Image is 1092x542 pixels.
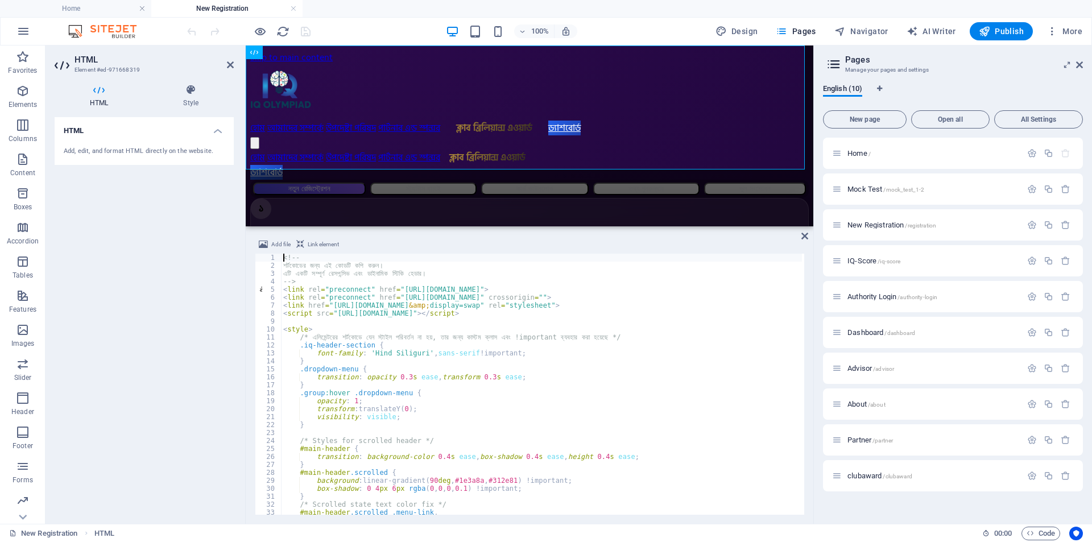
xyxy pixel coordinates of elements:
[907,26,956,37] span: AI Writer
[255,317,282,325] div: 9
[1027,435,1037,445] div: Settings
[255,508,282,516] div: 33
[255,365,282,373] div: 15
[1046,26,1082,37] span: More
[255,286,282,293] div: 5
[255,278,282,286] div: 4
[905,222,936,229] span: /registration
[255,469,282,477] div: 28
[847,328,915,337] span: Click to open page
[847,364,894,373] span: Click to open page
[255,485,282,493] div: 30
[1027,328,1037,337] div: Settings
[75,55,234,65] h2: HTML
[1044,328,1053,337] div: Duplicate
[845,65,1060,75] h3: Manage your pages and settings
[902,22,961,40] button: AI Writer
[883,473,912,479] span: /clubaward
[255,357,282,365] div: 14
[1027,471,1037,481] div: Settings
[1044,435,1053,445] div: Duplicate
[999,116,1078,123] span: All Settings
[65,24,151,38] img: Editor Logo
[75,65,211,75] h3: Element #ed-971668319
[255,405,282,413] div: 20
[776,26,816,37] span: Pages
[1027,292,1037,301] div: Settings
[55,117,234,138] h4: HTML
[1044,471,1053,481] div: Duplicate
[771,22,820,40] button: Pages
[1044,148,1053,158] div: Duplicate
[1042,22,1087,40] button: More
[844,293,1021,300] div: Authority Login/authority-login
[847,149,871,158] span: Click to open page
[1069,527,1083,540] button: Usercentrics
[847,471,912,480] span: Click to open page
[255,445,282,453] div: 25
[14,373,32,382] p: Slider
[970,22,1033,40] button: Publish
[994,110,1083,129] button: All Settings
[1027,184,1037,194] div: Settings
[13,475,33,485] p: Forms
[844,472,1021,479] div: clubaward/clubaward
[823,110,907,129] button: New page
[7,237,39,246] p: Accordion
[916,116,985,123] span: Open all
[1044,184,1053,194] div: Duplicate
[847,436,893,444] span: Click to open page
[711,22,763,40] div: Design (Ctrl+Alt+Y)
[868,402,886,408] span: /about
[715,26,758,37] span: Design
[255,301,282,309] div: 7
[1061,471,1070,481] div: Remove
[1061,148,1070,158] div: The startpage cannot be deleted
[878,258,900,264] span: /iq-score
[1061,256,1070,266] div: Remove
[255,333,282,341] div: 11
[844,257,1021,264] div: IQ-Score/iq-score
[844,185,1021,193] div: Mock Test/mock_test_1-2
[255,413,282,421] div: 21
[979,26,1024,37] span: Publish
[13,441,33,450] p: Footer
[872,437,893,444] span: /partner
[255,493,282,500] div: 31
[255,397,282,405] div: 19
[994,527,1012,540] span: 00 00
[982,527,1012,540] h6: Session time
[255,262,282,270] div: 2
[828,116,901,123] span: New page
[9,527,78,540] a: Click to cancel selection. Double-click to open Pages
[844,400,1021,408] div: About/about
[844,365,1021,372] div: Advisor/advisor
[1061,220,1070,230] div: Remove
[255,341,282,349] div: 12
[897,294,937,300] span: /authority-login
[9,134,37,143] p: Columns
[255,429,282,437] div: 23
[1021,527,1060,540] button: Code
[257,238,292,251] button: Add file
[255,309,282,317] div: 8
[1027,363,1037,373] div: Settings
[255,461,282,469] div: 27
[1044,220,1053,230] div: Duplicate
[11,407,34,416] p: Header
[255,349,282,357] div: 13
[847,400,886,408] span: Click to open page
[847,292,937,301] span: Click to open page
[830,22,893,40] button: Navigator
[255,373,282,381] div: 16
[823,84,1083,106] div: Language Tabs
[711,22,763,40] button: Design
[255,270,282,278] div: 3
[844,329,1021,336] div: Dashboard/dashboard
[255,500,282,508] div: 32
[844,436,1021,444] div: Partner/partner
[255,254,282,262] div: 1
[1027,148,1037,158] div: Settings
[14,202,32,212] p: Boxes
[55,84,148,108] h4: HTML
